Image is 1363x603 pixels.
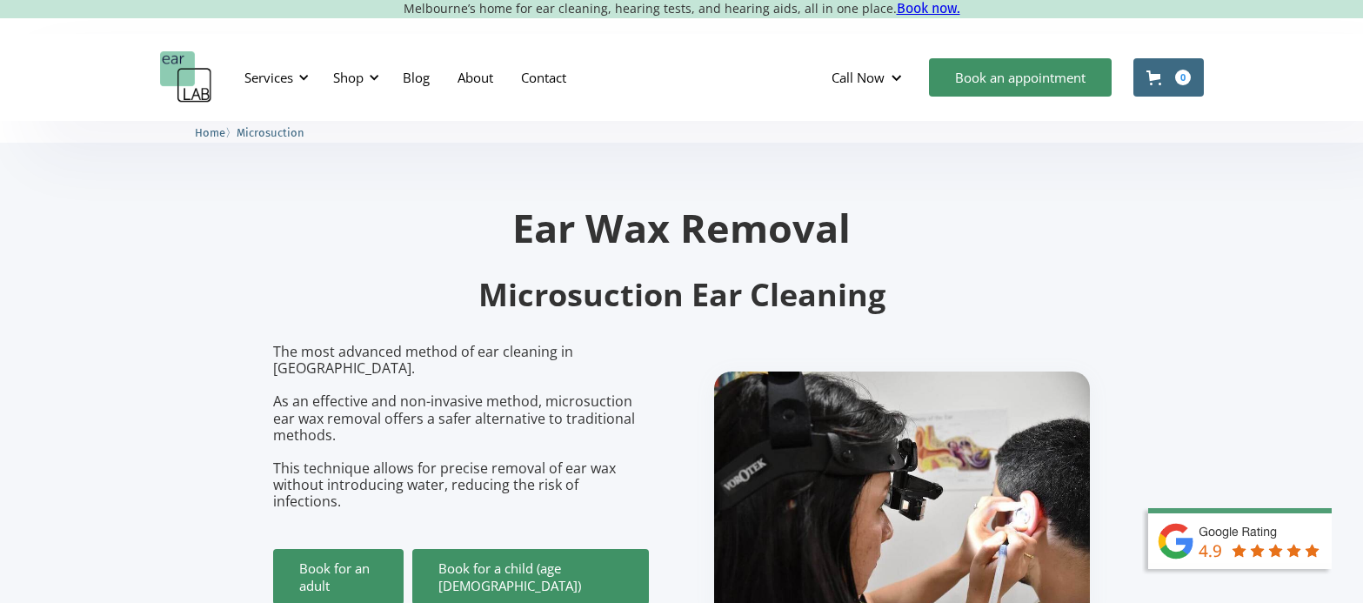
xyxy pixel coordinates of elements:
[389,52,444,103] a: Blog
[234,51,314,104] div: Services
[237,124,304,140] a: Microsuction
[237,126,304,139] span: Microsuction
[832,69,885,86] div: Call Now
[244,69,293,86] div: Services
[1133,58,1204,97] a: Open cart
[273,208,1091,247] h1: Ear Wax Removal
[333,69,364,86] div: Shop
[444,52,507,103] a: About
[273,344,649,511] p: The most advanced method of ear cleaning in [GEOGRAPHIC_DATA]. As an effective and non-invasive m...
[929,58,1112,97] a: Book an appointment
[507,52,580,103] a: Contact
[273,275,1091,316] h2: Microsuction Ear Cleaning
[195,126,225,139] span: Home
[195,124,225,140] a: Home
[1175,70,1191,85] div: 0
[818,51,920,104] div: Call Now
[160,51,212,104] a: home
[323,51,384,104] div: Shop
[195,124,237,142] li: 〉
